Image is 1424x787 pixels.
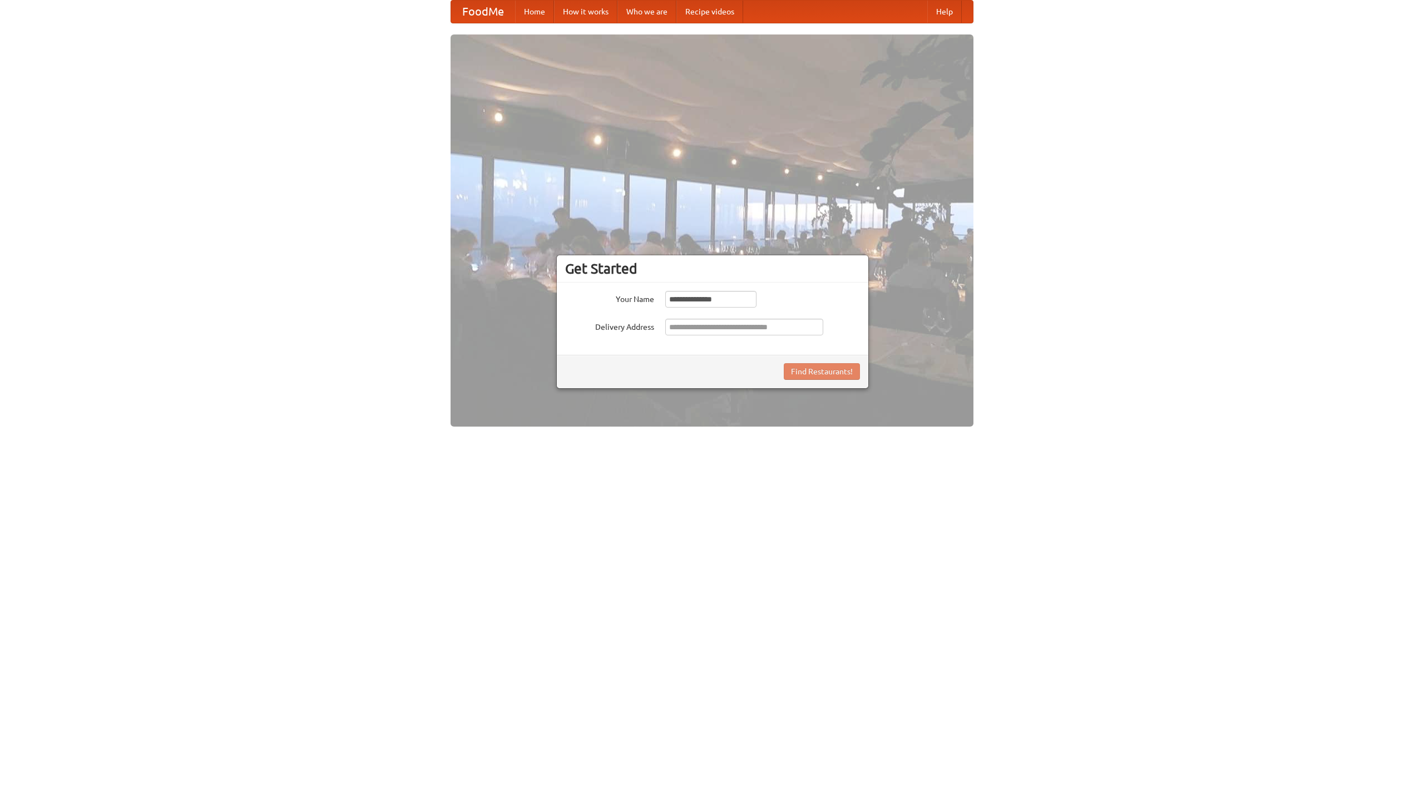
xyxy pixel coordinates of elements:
a: Help [927,1,962,23]
a: FoodMe [451,1,515,23]
a: Home [515,1,554,23]
a: Recipe videos [676,1,743,23]
label: Delivery Address [565,319,654,333]
label: Your Name [565,291,654,305]
a: How it works [554,1,617,23]
button: Find Restaurants! [784,363,860,380]
a: Who we are [617,1,676,23]
h3: Get Started [565,260,860,277]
